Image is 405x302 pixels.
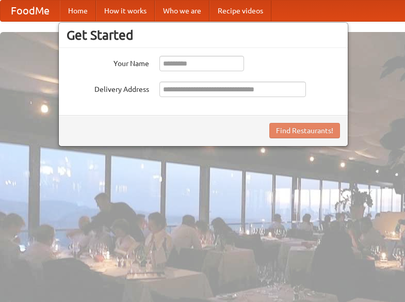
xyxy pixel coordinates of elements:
[1,1,60,21] a: FoodMe
[96,1,155,21] a: How it works
[67,56,149,69] label: Your Name
[269,123,340,138] button: Find Restaurants!
[209,1,271,21] a: Recipe videos
[155,1,209,21] a: Who we are
[67,27,340,43] h3: Get Started
[67,82,149,94] label: Delivery Address
[60,1,96,21] a: Home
